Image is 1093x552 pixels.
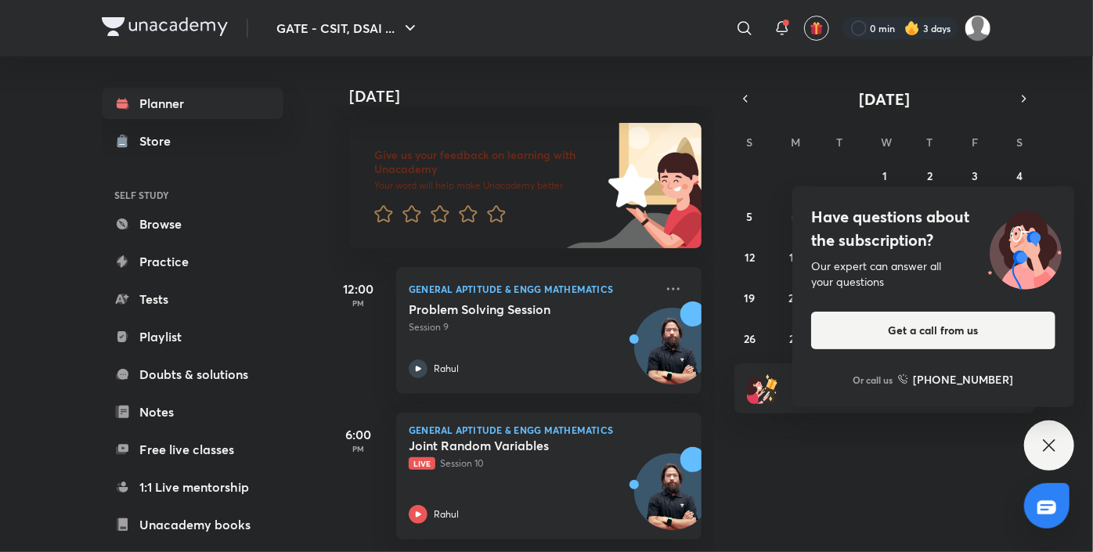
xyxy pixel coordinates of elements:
button: October 6, 2025 [782,204,807,229]
p: Rahul [434,507,459,521]
button: [DATE] [756,88,1013,110]
a: Company Logo [102,17,228,40]
button: October 20, 2025 [782,285,807,310]
p: Rahul [434,362,459,376]
h4: Have questions about the subscription? [811,205,1055,252]
p: General Aptitude & Engg Mathematics [409,425,689,435]
abbr: October 12, 2025 [745,250,755,265]
h4: [DATE] [349,87,717,106]
h6: [PHONE_NUMBER] [914,371,1014,388]
a: Planner [102,88,283,119]
button: Get a call from us [811,312,1055,349]
img: Varsha Sharma [965,15,991,41]
img: Avatar [635,316,710,391]
h5: 12:00 [327,280,390,298]
img: referral [747,373,778,404]
button: October 2, 2025 [917,163,942,188]
abbr: Thursday [926,135,932,150]
button: October 3, 2025 [962,163,987,188]
a: Free live classes [102,434,283,465]
abbr: October 26, 2025 [744,331,756,346]
a: Tests [102,283,283,315]
a: Notes [102,396,283,428]
abbr: Saturday [1016,135,1023,150]
div: Our expert can answer all your questions [811,258,1055,290]
button: October 27, 2025 [782,326,807,351]
img: Company Logo [102,17,228,36]
span: Live [409,457,435,470]
img: ttu_illustration_new.svg [976,205,1074,290]
h5: Problem Solving Session [409,301,604,317]
h6: Give us your feedback on learning with Unacademy [374,148,603,176]
img: avatar [810,21,824,35]
p: Session 10 [409,456,655,471]
div: Store [139,132,180,150]
a: Practice [102,246,283,277]
abbr: Friday [972,135,978,150]
abbr: October 20, 2025 [788,290,801,305]
abbr: October 19, 2025 [745,290,756,305]
button: GATE - CSIT, DSAI ... [267,13,429,44]
abbr: October 4, 2025 [1016,168,1023,183]
img: feedback_image [555,123,702,248]
button: October 12, 2025 [738,244,763,269]
abbr: Sunday [747,135,753,150]
h6: SELF STUDY [102,182,283,208]
button: October 1, 2025 [872,163,897,188]
p: General Aptitude & Engg Mathematics [409,280,655,298]
abbr: October 2, 2025 [927,168,932,183]
button: October 4, 2025 [1007,163,1032,188]
a: 1:1 Live mentorship [102,471,283,503]
abbr: Wednesday [881,135,892,150]
p: PM [327,298,390,308]
abbr: October 1, 2025 [882,168,887,183]
abbr: Tuesday [837,135,843,150]
a: Browse [102,208,283,240]
abbr: October 13, 2025 [789,250,800,265]
p: Your word will help make Unacademy better [374,179,603,192]
abbr: October 27, 2025 [789,331,800,346]
a: Store [102,125,283,157]
img: Avatar [635,462,710,537]
img: streak [904,20,920,36]
p: PM [327,444,390,453]
button: avatar [804,16,829,41]
button: October 5, 2025 [738,204,763,229]
abbr: Monday [791,135,800,150]
p: Session 9 [409,320,655,334]
h5: Joint Random Variables [409,438,604,453]
h5: 6:00 [327,425,390,444]
button: October 19, 2025 [738,285,763,310]
button: October 13, 2025 [782,244,807,269]
button: October 26, 2025 [738,326,763,351]
span: [DATE] [860,88,911,110]
a: Unacademy books [102,509,283,540]
abbr: October 3, 2025 [972,168,978,183]
a: [PHONE_NUMBER] [898,371,1014,388]
a: Playlist [102,321,283,352]
a: Doubts & solutions [102,359,283,390]
abbr: October 5, 2025 [747,209,753,224]
p: Or call us [853,373,893,387]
